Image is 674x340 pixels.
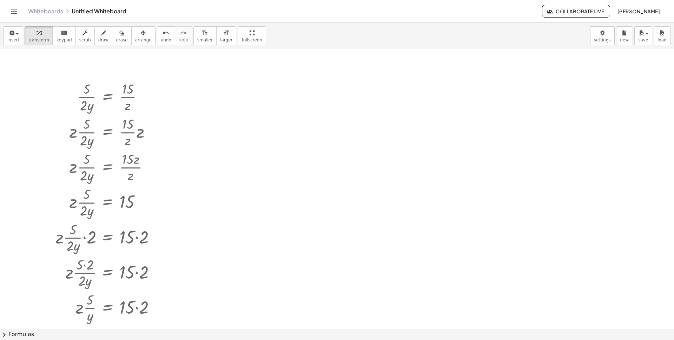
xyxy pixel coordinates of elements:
[53,26,76,45] button: keyboardkeypad
[28,38,49,42] span: transform
[135,38,152,42] span: arrange
[542,5,610,18] button: Collaborate Live
[634,26,652,45] button: save
[7,38,19,42] span: insert
[8,6,20,17] button: Toggle navigation
[220,38,232,42] span: larger
[94,26,113,45] button: draw
[131,26,156,45] button: arrange
[98,38,109,42] span: draw
[25,26,53,45] button: transform
[61,29,67,37] i: keyboard
[193,26,217,45] button: format_sizesmaller
[216,26,236,45] button: format_sizelarger
[57,38,72,42] span: keypad
[654,26,670,45] button: load
[548,8,604,14] span: Collaborate Live
[4,26,23,45] button: insert
[658,38,667,42] span: load
[590,26,615,45] button: settings
[617,8,660,14] span: [PERSON_NAME]
[238,26,266,45] button: fullscreen
[157,26,175,45] button: undoundo
[612,5,666,18] button: [PERSON_NAME]
[28,8,63,15] a: Whiteboards
[620,38,629,42] span: new
[112,26,131,45] button: erase
[616,26,633,45] button: new
[161,38,171,42] span: undo
[180,29,187,37] i: redo
[79,38,91,42] span: scrub
[638,38,648,42] span: save
[175,26,192,45] button: redoredo
[594,38,611,42] span: settings
[197,38,213,42] span: smaller
[116,38,127,42] span: erase
[201,29,208,37] i: format_size
[163,29,169,37] i: undo
[242,38,262,42] span: fullscreen
[75,26,95,45] button: scrub
[179,38,188,42] span: redo
[223,29,230,37] i: format_size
